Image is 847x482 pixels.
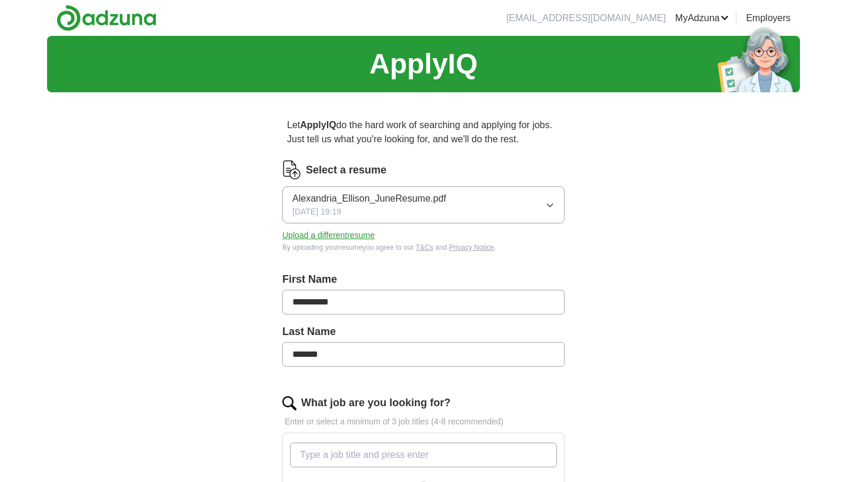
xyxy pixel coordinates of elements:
[675,11,729,25] a: MyAdzuna
[282,113,565,151] p: Let do the hard work of searching and applying for jobs. Just tell us what you're looking for, an...
[301,395,451,411] label: What job are you looking for?
[449,243,494,252] a: Privacy Notice
[282,186,565,223] button: Alexandria_Ellison_JuneResume.pdf[DATE] 19:19
[282,242,565,253] div: By uploading your resume you agree to our and .
[292,206,341,218] span: [DATE] 19:19
[282,416,565,428] p: Enter or select a minimum of 3 job titles (4-8 recommended)
[416,243,433,252] a: T&Cs
[290,443,557,467] input: Type a job title and press enter
[282,160,301,179] img: CV Icon
[292,192,446,206] span: Alexandria_Ellison_JuneResume.pdf
[506,11,666,25] li: [EMAIL_ADDRESS][DOMAIN_NAME]
[306,162,386,178] label: Select a resume
[369,43,478,85] h1: ApplyIQ
[282,272,565,287] label: First Name
[300,120,336,130] strong: ApplyIQ
[746,11,791,25] a: Employers
[56,5,156,31] img: Adzuna logo
[282,229,375,242] button: Upload a differentresume
[282,324,565,340] label: Last Name
[282,396,296,410] img: search.png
